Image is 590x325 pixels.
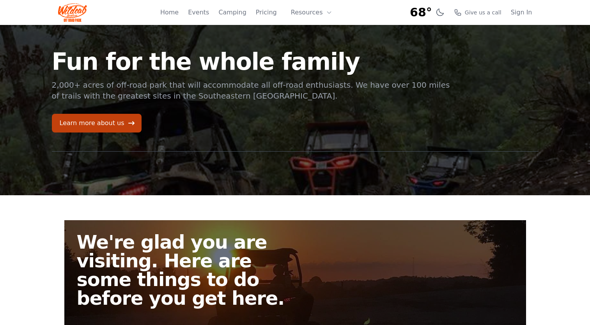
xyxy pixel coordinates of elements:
a: Give us a call [454,9,501,16]
p: 2,000+ acres of off-road park that will accommodate all off-road enthusiasts. We have over 100 mi... [52,79,451,101]
span: 68° [410,5,432,19]
button: Resources [286,5,337,20]
span: Give us a call [465,9,501,16]
h2: We're glad you are visiting. Here are some things to do before you get here. [77,233,301,307]
a: Home [160,8,179,17]
img: Wildcat Logo [58,3,87,22]
a: Camping [218,8,246,17]
h1: Fun for the whole family [52,50,451,73]
a: Sign In [511,8,532,17]
a: Pricing [256,8,277,17]
a: Learn more about us [52,114,142,132]
a: Events [188,8,209,17]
